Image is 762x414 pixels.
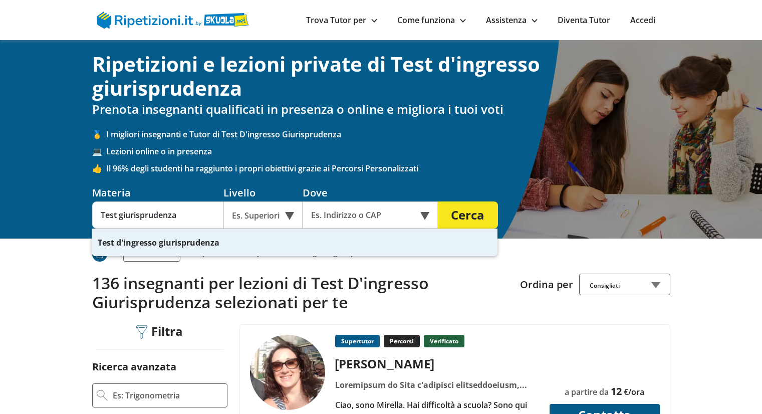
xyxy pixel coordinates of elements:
strong: d'ingresso [116,237,157,248]
span: a partire da [565,386,609,397]
img: tutor a Mercato San Severino - Mirella [250,335,325,410]
img: Ricerca Avanzata [97,390,108,401]
span: Il 96% degli studenti ha raggiunto i propri obiettivi grazie ai Percorsi Personalizzati [106,163,670,174]
div: Consigliati [579,274,670,295]
p: Supertutor [335,335,380,347]
input: Es. Matematica [92,201,223,229]
span: 🥇 [92,129,106,140]
span: Lezioni online o in presenza [106,146,670,157]
span: 💻 [92,146,106,157]
div: Es. Superiori [223,201,303,229]
input: Es: Trigonometria [112,388,223,403]
h2: 136 insegnanti per lezioni di Test D'ingresso Giurisprudenza selezionati per te [92,274,513,312]
label: Ricerca avanzata [92,360,176,373]
div: Filtra [133,324,187,340]
h2: Prenota insegnanti qualificati in presenza o online e migliora i tuoi voti [92,102,670,117]
a: Trova Tutor per [306,15,377,26]
strong: Test [98,237,114,248]
button: Cerca [438,201,498,229]
img: logo Skuola.net | Ripetizioni.it [97,12,249,29]
div: Materia [92,186,223,199]
span: €/ora [624,386,644,397]
span: I migliori insegnanti e Tutor di Test D'ingresso Giurisprudenza [106,129,670,140]
div: Loremipsum do Sita c'adipisci elitseddoeiusm, Tempo incidid, Utlab etdo, Magnaal, Enimadminimveni... [331,378,543,392]
p: Verificato [424,335,464,347]
input: Es. Indirizzo o CAP [303,201,424,229]
li: Ripetizioni e lezioni private di Test d'ingresso giurisprudenza [196,249,379,258]
strong: giurisprudenza [159,237,219,248]
div: [PERSON_NAME] [331,355,543,372]
img: Filtra filtri mobile [136,325,147,339]
span: 12 [611,384,622,398]
a: Accedi [630,15,655,26]
a: logo Skuola.net | Ripetizioni.it [97,14,249,25]
a: Diventa Tutor [558,15,610,26]
div: Livello [223,186,303,199]
a: Assistenza [486,15,538,26]
span: 👍 [92,163,106,174]
a: Come funziona [397,15,466,26]
p: Percorsi [384,335,420,347]
div: Dove [303,186,438,199]
h1: Ripetizioni e lezioni private di Test d'ingresso giurisprudenza [92,52,670,100]
label: Ordina per [520,278,573,291]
